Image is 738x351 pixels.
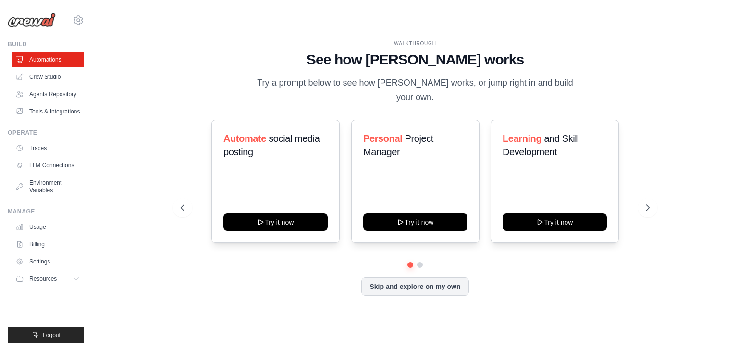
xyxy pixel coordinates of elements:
[8,129,84,137] div: Operate
[12,87,84,102] a: Agents Repository
[503,133,578,157] span: and Skill Development
[12,237,84,252] a: Billing
[12,175,84,198] a: Environment Variables
[12,140,84,156] a: Traces
[12,254,84,269] a: Settings
[12,219,84,235] a: Usage
[12,271,84,287] button: Resources
[254,76,577,104] p: Try a prompt below to see how [PERSON_NAME] works, or jump right in and build your own.
[12,158,84,173] a: LLM Connections
[223,133,320,157] span: social media posting
[363,213,467,231] button: Try it now
[8,13,56,27] img: Logo
[223,213,328,231] button: Try it now
[361,277,468,296] button: Skip and explore on my own
[503,133,541,144] span: Learning
[181,40,650,47] div: WALKTHROUGH
[223,133,266,144] span: Automate
[12,69,84,85] a: Crew Studio
[8,327,84,343] button: Logout
[12,104,84,119] a: Tools & Integrations
[43,331,61,339] span: Logout
[363,133,433,157] span: Project Manager
[503,213,607,231] button: Try it now
[8,208,84,215] div: Manage
[181,51,650,68] h1: See how [PERSON_NAME] works
[12,52,84,67] a: Automations
[363,133,402,144] span: Personal
[8,40,84,48] div: Build
[29,275,57,283] span: Resources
